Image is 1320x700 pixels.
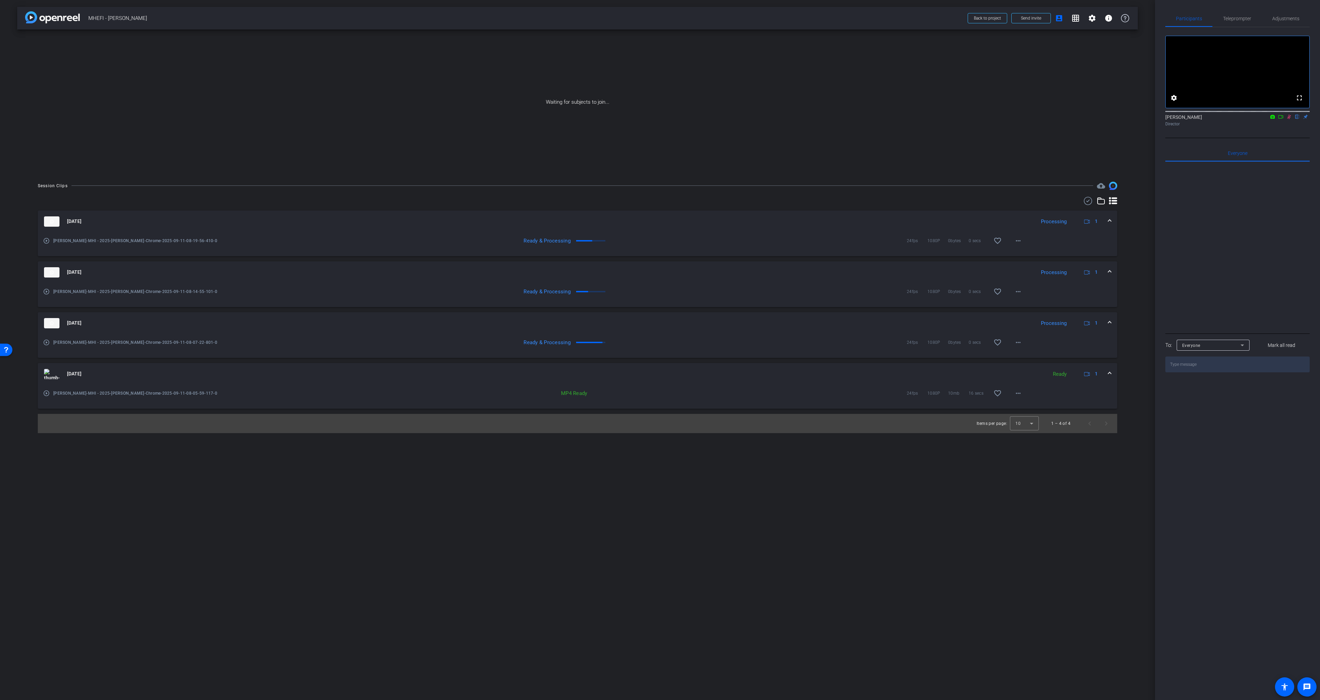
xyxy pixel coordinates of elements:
[38,363,1117,385] mat-expansion-panel-header: thumb-nail[DATE]Ready1
[1049,370,1070,378] div: Ready
[38,334,1117,358] div: thumb-nail[DATE]Processing1
[977,420,1007,427] div: Items per page:
[450,288,574,295] div: Ready & Processing
[44,267,59,278] img: thumb-nail
[1081,415,1098,432] button: Previous page
[1170,94,1178,102] mat-icon: settings
[1095,370,1098,377] span: 1
[969,237,989,244] span: 0 secs
[1272,16,1299,21] span: Adjustments
[1303,683,1311,691] mat-icon: message
[1254,339,1310,351] button: Mark all read
[968,13,1007,23] button: Back to project
[993,287,1002,296] mat-icon: favorite_border
[67,269,81,276] span: [DATE]
[43,390,50,397] mat-icon: play_circle_outline
[1280,683,1289,691] mat-icon: accessibility
[43,237,50,244] mat-icon: play_circle_outline
[1014,237,1022,245] mat-icon: more_horiz
[1021,15,1041,21] span: Send invite
[38,312,1117,334] mat-expansion-panel-header: thumb-nail[DATE]Processing1
[1037,218,1070,226] div: Processing
[53,339,321,346] span: [PERSON_NAME]-MHI - 2025-[PERSON_NAME]-Chrome-2025-09-11-08-07-22-801-0
[1098,415,1114,432] button: Next page
[1071,14,1080,22] mat-icon: grid_on
[1095,218,1098,225] span: 1
[1104,14,1113,22] mat-icon: info
[1176,16,1202,21] span: Participants
[1014,287,1022,296] mat-icon: more_horiz
[1165,114,1310,127] div: [PERSON_NAME]
[1223,16,1251,21] span: Teleprompter
[38,385,1117,409] div: thumb-nail[DATE]Ready1
[67,319,81,327] span: [DATE]
[969,339,989,346] span: 0 secs
[948,237,969,244] span: 0bytes
[993,338,1002,347] mat-icon: favorite_border
[44,216,59,227] img: thumb-nail
[1014,389,1022,397] mat-icon: more_horiz
[1011,13,1051,23] button: Send invite
[948,288,969,295] span: 0bytes
[450,237,574,244] div: Ready & Processing
[450,339,574,346] div: Ready & Processing
[927,288,948,295] span: 1080P
[38,283,1117,307] div: thumb-nail[DATE]Processing1
[974,16,1001,21] span: Back to project
[38,261,1117,283] mat-expansion-panel-header: thumb-nail[DATE]Processing1
[1095,319,1098,327] span: 1
[948,339,969,346] span: 0bytes
[1295,94,1303,102] mat-icon: fullscreen
[1095,269,1098,276] span: 1
[466,390,591,397] div: MP4 Ready
[43,339,50,346] mat-icon: play_circle_outline
[1014,338,1022,347] mat-icon: more_horiz
[67,218,81,225] span: [DATE]
[993,389,1002,397] mat-icon: favorite_border
[1088,14,1096,22] mat-icon: settings
[43,288,50,295] mat-icon: play_circle_outline
[53,390,321,397] span: [PERSON_NAME]-MHI - 2025-[PERSON_NAME]-Chrome-2025-09-11-08-05-59-117-0
[38,182,68,189] div: Session Clips
[1182,343,1200,348] span: Everyone
[44,318,59,328] img: thumb-nail
[927,390,948,397] span: 1080P
[1037,319,1070,327] div: Processing
[1097,182,1105,190] span: Destinations for your clips
[1268,342,1295,349] span: Mark all read
[25,11,80,23] img: app-logo
[907,237,927,244] span: 24fps
[1051,420,1070,427] div: 1 – 4 of 4
[1097,182,1105,190] mat-icon: cloud_upload
[993,237,1002,245] mat-icon: favorite_border
[38,211,1117,233] mat-expansion-panel-header: thumb-nail[DATE]Processing1
[1037,269,1070,276] div: Processing
[44,369,59,379] img: thumb-nail
[1109,182,1117,190] img: Session clips
[1055,14,1063,22] mat-icon: account_box
[969,390,989,397] span: 16 secs
[907,288,927,295] span: 24fps
[927,339,948,346] span: 1080P
[1165,121,1310,127] div: Director
[17,30,1138,175] div: Waiting for subjects to join...
[1165,341,1172,349] div: To:
[907,339,927,346] span: 24fps
[1293,113,1301,120] mat-icon: flip
[53,237,321,244] span: [PERSON_NAME]-MHI - 2025-[PERSON_NAME]-Chrome-2025-09-11-08-19-56-410-0
[948,390,969,397] span: 10mb
[88,11,964,25] span: MHEFI - [PERSON_NAME]
[67,370,81,377] span: [DATE]
[907,390,927,397] span: 24fps
[1228,151,1247,156] span: Everyone
[969,288,989,295] span: 0 secs
[53,288,321,295] span: [PERSON_NAME]-MHI - 2025-[PERSON_NAME]-Chrome-2025-09-11-08-14-55-101-0
[927,237,948,244] span: 1080P
[38,233,1117,256] div: thumb-nail[DATE]Processing1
